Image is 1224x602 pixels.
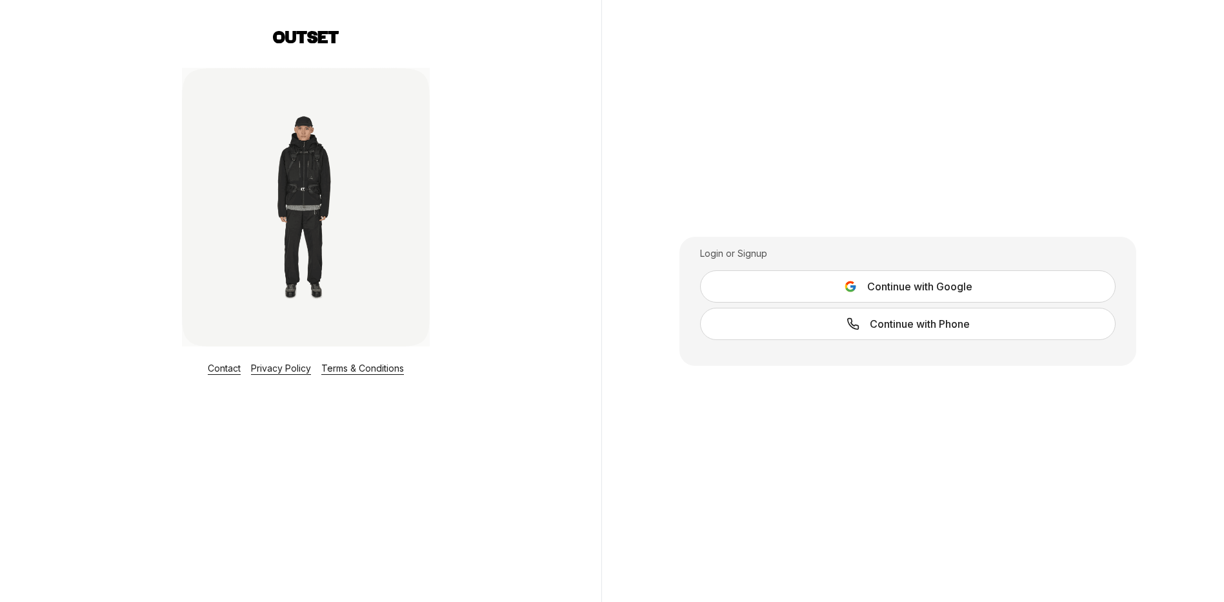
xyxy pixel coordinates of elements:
a: Continue with Phone [700,308,1115,340]
span: Continue with Google [867,279,972,294]
a: Privacy Policy [251,363,311,374]
button: Continue with Google [700,270,1115,303]
img: Login Layout Image [182,68,430,346]
div: Login or Signup [700,247,1115,260]
a: Contact [208,363,241,374]
a: Terms & Conditions [321,363,404,374]
span: Continue with Phone [870,316,970,332]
